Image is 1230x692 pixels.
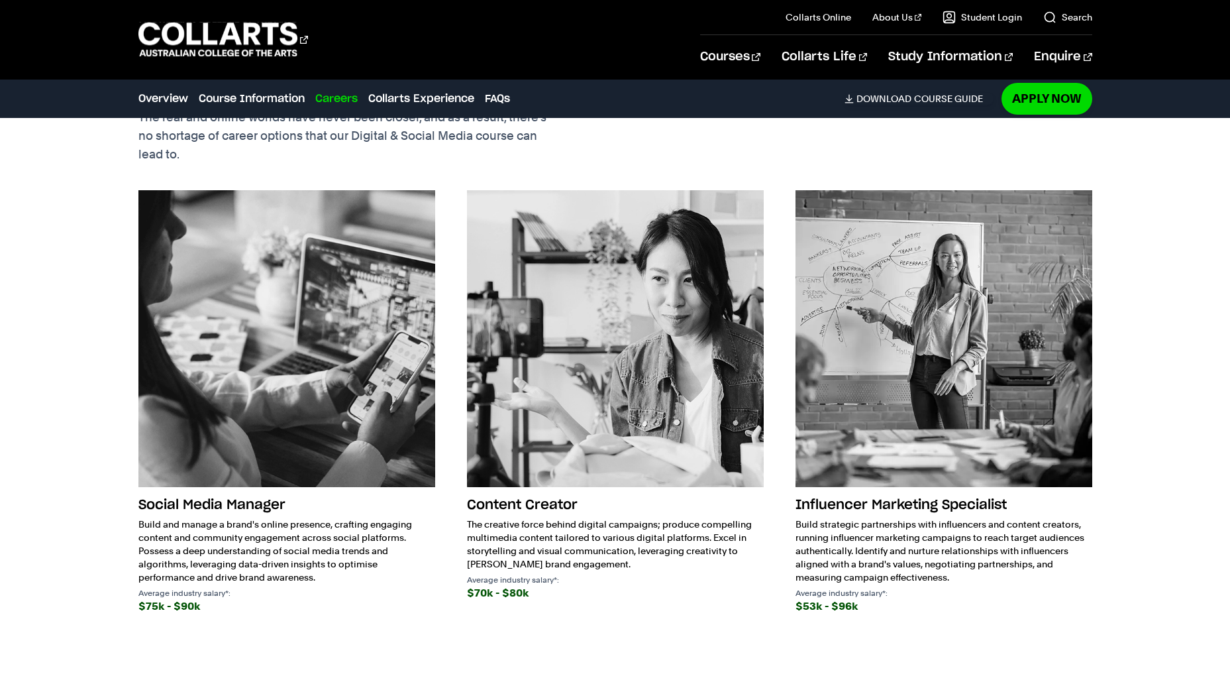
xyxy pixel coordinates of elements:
a: About Us [872,11,921,24]
p: The real and online worlds have never been closer, and as a result, there’s no shortage of career... [138,108,622,164]
a: Student Login [943,11,1022,24]
a: Collarts Online [786,11,851,24]
a: Study Information [888,35,1013,79]
span: Download [856,93,911,105]
a: Apply Now [1001,83,1092,114]
a: Overview [138,91,188,107]
p: The creative force behind digital campaigns; produce compelling multimedia content tailored to va... [467,518,764,571]
p: Average industry salary*: [795,589,1092,597]
a: Careers [315,91,358,107]
div: $75k - $90k [138,597,435,616]
p: Average industry salary*: [467,576,764,584]
a: Collarts Life [782,35,867,79]
h3: Content Creator [467,492,764,518]
a: Course Information [199,91,305,107]
a: DownloadCourse Guide [845,93,994,105]
a: Collarts Experience [368,91,474,107]
div: $70k - $80k [467,584,764,603]
p: Build strategic partnerships with influencers and content creators, running influencer marketing ... [795,518,1092,584]
a: Search [1043,11,1092,24]
p: Build and manage a brand's online presence, crafting engaging content and community engagement ac... [138,518,435,584]
a: FAQs [485,91,510,107]
h3: Influencer Marketing Specialist [795,492,1092,518]
h3: Social Media Manager [138,492,435,518]
p: Average industry salary*: [138,589,435,597]
a: Courses [700,35,760,79]
div: $53k - $96k [795,597,1092,616]
div: Go to homepage [138,21,308,58]
a: Enquire [1034,35,1092,79]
